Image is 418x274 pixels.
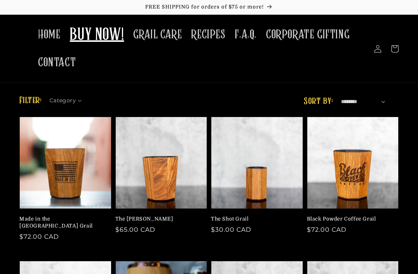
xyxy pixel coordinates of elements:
span: CORPORATE GIFTING [266,27,349,42]
a: The [PERSON_NAME] [115,215,203,222]
a: CONTACT [33,50,81,75]
span: Category [50,97,76,105]
span: BUY NOW! [70,25,124,46]
span: RECIPES [191,27,225,42]
a: Black Powder Coffee Grail [307,215,394,222]
summary: Category [50,95,87,103]
span: F.A.Q. [235,27,257,42]
p: FREE SHIPPING for orders of $75 or more! [8,4,410,10]
span: CONTACT [38,55,76,70]
a: BUY NOW! [65,20,128,51]
a: RECIPES [187,22,230,47]
a: The Shot Grail [211,215,298,222]
span: GRAIL CARE [133,27,182,42]
a: Made in the [GEOGRAPHIC_DATA] Grail [19,215,107,229]
a: CORPORATE GIFTING [261,22,354,47]
h2: Filter: [19,94,42,108]
label: Sort by: [304,97,333,106]
a: GRAIL CARE [128,22,187,47]
a: HOME [33,22,65,47]
span: HOME [38,27,60,42]
a: F.A.Q. [230,22,261,47]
